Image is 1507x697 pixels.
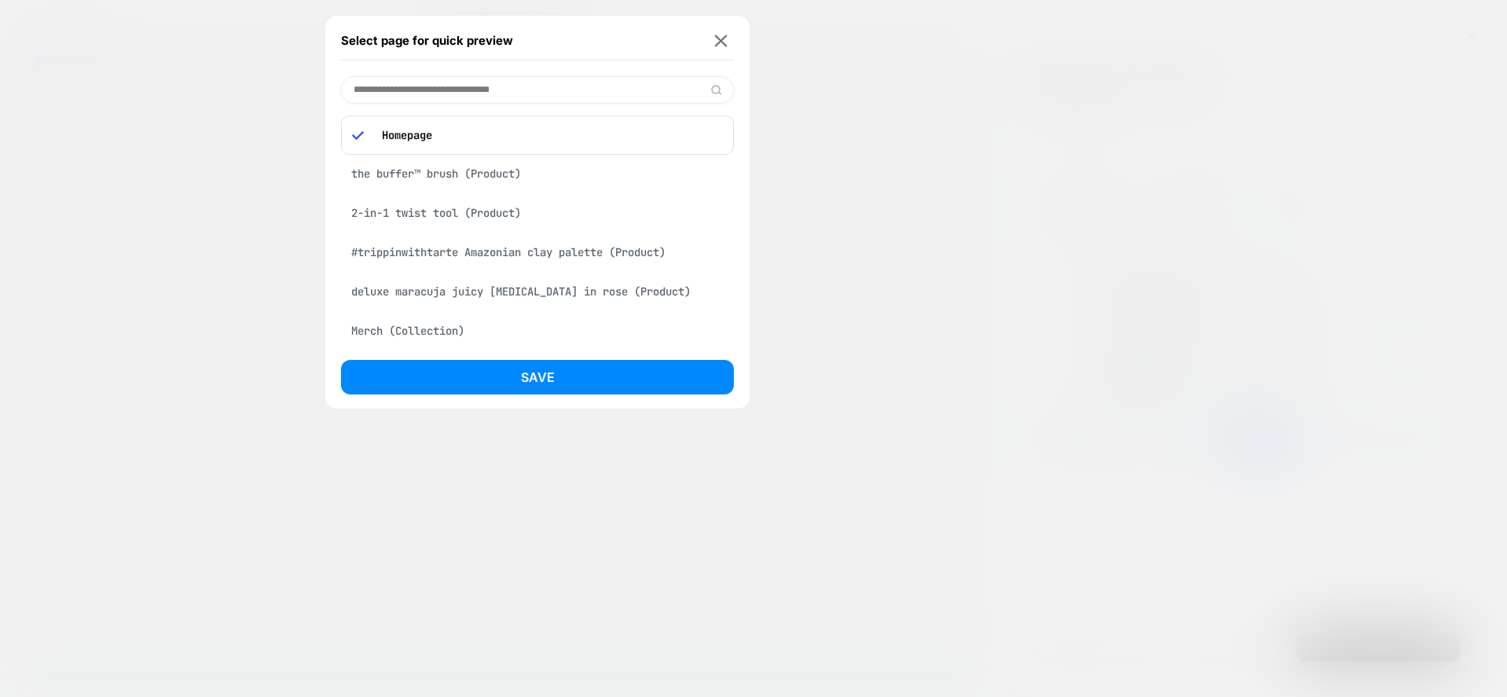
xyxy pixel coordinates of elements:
div: deluxe maracuja juicy [MEDICAL_DATA] in rose (Product) [341,277,734,306]
p: Homepage [374,128,723,142]
img: edit [710,84,722,96]
div: 2-in-1 twist tool (Product) [341,198,734,228]
button: Save [341,360,734,394]
img: close [715,35,728,46]
div: Merch (Collection) [341,316,734,346]
span: Select page for quick preview [341,33,513,48]
img: blue checkmark [352,130,364,141]
div: the buffer™ brush (Product) [341,159,734,189]
div: #trippinwithtarte Amazonian clay palette (Product) [341,237,734,267]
